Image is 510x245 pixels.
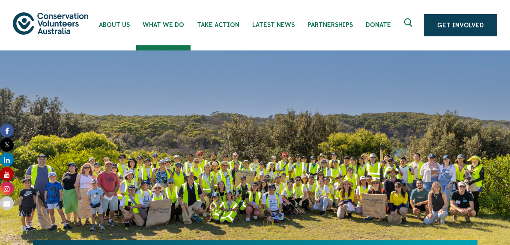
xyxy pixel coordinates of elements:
span: Donate [366,21,391,28]
span: Take Action [197,21,239,28]
a: Get Involved [424,14,497,36]
button: Expand search box Close search box [399,15,420,35]
span: Expand search box [404,18,415,32]
span: About Us [99,21,130,28]
span: What We Do [143,21,184,28]
span: Partnerships [307,21,353,28]
img: logo.svg [13,12,88,34]
span: Latest News [252,21,295,28]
